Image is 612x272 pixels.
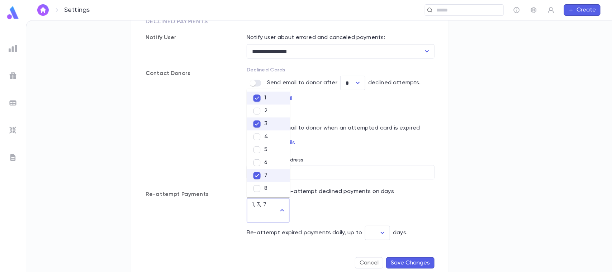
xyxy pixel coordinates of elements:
[353,78,363,88] button: Open
[9,153,17,162] img: letters_grey.7941b92b52307dd3b8a917253454ce1c.svg
[9,44,17,53] img: reports_grey.c525e4749d1bce6a11f5fe2a8de1b229.svg
[247,104,290,117] li: 2
[39,7,47,13] img: home_white.a664292cf8c1dea59945f0da9f25487c.svg
[252,201,266,209] div: 1, 3, 7
[378,228,388,238] button: Open
[247,143,290,156] li: 5
[6,6,20,20] img: logo
[247,92,290,104] li: 1
[146,188,232,198] p: Re-attempt Payments
[267,125,420,132] p: Send email to donor when an attempted card is expired
[247,117,290,130] li: 3
[247,67,435,73] p: Declined Cards
[146,34,232,41] p: Notify User
[247,169,290,182] li: 7
[247,182,290,195] li: 8
[64,6,90,14] p: Settings
[9,126,17,135] img: imports_grey.530a8a0e642e233f2baf0ef88e8c9fcb.svg
[422,46,432,56] button: Open
[146,67,232,77] p: Contact Donors
[247,76,435,90] div: declined attempts.
[247,34,435,41] p: Notify user about errored and canceled payments:
[564,4,601,16] button: Create
[247,130,290,143] li: 4
[355,257,383,269] button: Cancel
[9,71,17,80] img: campaigns_grey.99e729a5f7ee94e3726e6486bddda8f1.svg
[386,257,435,269] button: Save Changes
[146,19,208,25] span: Declined Payments
[267,79,337,86] p: Send email to donor after
[393,229,408,236] p: days.
[9,99,17,107] img: batches_grey.339ca447c9d9533ef1741baa751efc33.svg
[247,188,394,195] p: Automatically re-attempt declined payments on days
[247,156,290,169] li: 6
[247,113,435,119] p: Expired Cards
[247,229,362,236] p: Re-attempt expired payments daily, up to
[277,205,287,215] button: Close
